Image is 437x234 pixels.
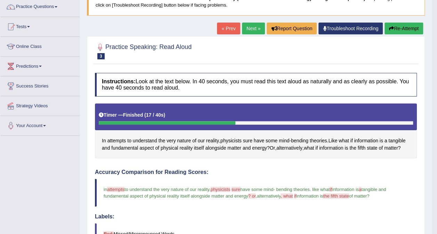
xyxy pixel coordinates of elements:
[252,144,267,152] span: Click to see word definition
[312,187,330,192] span: like what
[95,169,417,175] h4: Accuracy Comparison for Reading Scores:
[0,57,80,74] a: Predictions
[0,37,80,54] a: Online Class
[367,193,369,199] span: ?
[332,187,359,192] span: information is
[124,187,209,192] span: to understand the very nature of our reality
[198,137,205,144] span: Click to see word definition
[107,137,126,144] span: Click to see word definition
[179,144,192,152] span: Click to see word definition
[367,144,377,152] span: Click to see word definition
[111,144,138,152] span: Click to see word definition
[164,112,165,118] b: )
[99,112,165,118] h5: Timer —
[318,23,383,34] a: Troubleshoot Recording
[167,137,176,144] span: Click to see word definition
[177,137,191,144] span: Click to see word definition
[155,144,159,152] span: Click to see word definition
[304,144,314,152] span: Click to see word definition
[309,187,311,192] span: .
[388,137,405,144] span: Click to see word definition
[379,144,383,152] span: Click to see word definition
[380,137,383,144] span: Click to see word definition
[95,42,192,59] h2: Practice Speaking: Read Aloud
[133,137,157,144] span: Click to see word definition
[354,137,378,144] span: Click to see word definition
[279,137,289,144] span: Click to see word definition
[227,144,241,152] span: Click to see word definition
[0,17,80,34] a: Tests
[211,187,230,192] span: physicists
[95,73,417,96] h4: Look at the text below. In 40 seconds, you must read this text aloud as naturally and as clearly ...
[240,187,273,192] span: have some mind
[220,137,242,144] span: Click to see word definition
[0,76,80,94] a: Success Stories
[276,187,309,192] span: bending theories
[102,78,136,84] b: Instructions:
[205,144,226,152] span: Click to see word definition
[339,137,349,144] span: Click to see word definition
[345,144,348,152] span: Click to see word definition
[385,137,387,144] span: Click to see word definition
[270,144,275,152] span: Click to see word definition
[144,112,146,118] b: (
[0,116,80,133] a: Your Account
[315,144,318,152] span: Click to see word definition
[254,137,264,144] span: Click to see word definition
[319,144,343,152] span: Click to see word definition
[107,187,124,192] span: attempts
[350,137,353,144] span: Click to see word definition
[146,112,164,118] b: 17 / 40s
[97,53,105,59] span: 3
[266,137,277,144] span: Click to see word definition
[194,144,204,152] span: Click to see word definition
[209,187,211,192] span: ,
[294,193,297,199] span: if
[242,23,265,34] a: Next »
[95,103,417,159] div: , - . ? , , ?
[349,193,367,199] span: of matter
[159,137,165,144] span: Click to see word definition
[323,193,349,199] span: the fifth state
[104,187,387,199] span: tangible and fundamental aspect of physical reality itself alongside matter and energy
[127,137,131,144] span: Click to see word definition
[243,137,252,144] span: Click to see word definition
[217,23,240,34] a: « Prev
[104,187,107,192] span: in
[273,187,275,192] span: -
[248,193,256,199] span: ? or
[267,23,317,34] button: Report Question
[0,96,80,114] a: Strategy Videos
[310,137,327,144] span: Click to see word definition
[385,23,423,34] button: Re-Attempt
[243,144,251,152] span: Click to see word definition
[296,193,323,199] span: information is
[358,144,366,152] span: Click to see word definition
[139,144,154,152] span: Click to see word definition
[281,193,293,199] span: , what
[102,144,110,152] span: Click to see word definition
[232,187,240,192] span: sure
[330,187,332,192] span: if
[276,144,302,152] span: Click to see word definition
[161,144,178,152] span: Click to see word definition
[256,193,257,199] span: ,
[349,144,356,152] span: Click to see word definition
[123,112,143,118] b: Finished
[359,187,361,192] span: a
[257,193,281,199] span: alternatively
[95,214,417,220] h4: Labels:
[192,137,196,144] span: Click to see word definition
[384,144,398,152] span: Click to see word definition
[328,137,337,144] span: Click to see word definition
[291,137,308,144] span: Click to see word definition
[206,137,219,144] span: Click to see word definition
[102,137,106,144] span: Click to see word definition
